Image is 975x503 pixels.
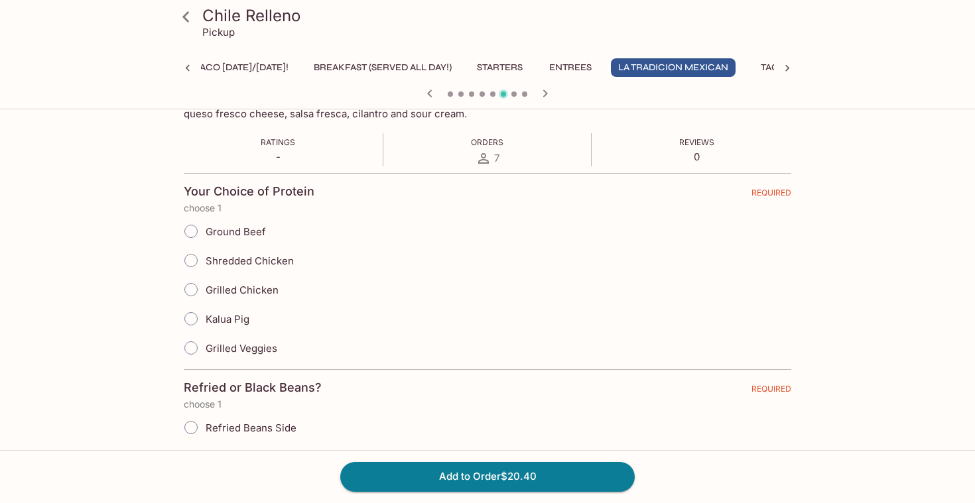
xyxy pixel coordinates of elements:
[471,137,503,147] span: Orders
[679,137,714,147] span: Reviews
[188,58,296,77] button: Taco [DATE]/[DATE]!
[746,58,806,77] button: Tacos
[206,313,249,325] span: Kalua Pig
[202,5,795,26] h3: Chile Relleno
[206,225,266,238] span: Ground Beef
[184,380,322,395] h4: Refried or Black Beans?
[611,58,736,77] button: La Tradicion Mexican
[261,150,295,163] p: -
[470,58,530,77] button: Starters
[184,203,791,213] p: choose 1
[494,152,499,164] span: 7
[306,58,459,77] button: Breakfast (Served ALL DAY!)
[261,137,295,147] span: Ratings
[751,188,791,203] span: REQUIRED
[206,284,279,296] span: Grilled Chicken
[184,399,791,410] p: choose 1
[206,342,277,355] span: Grilled Veggies
[184,184,314,199] h4: Your Choice of Protein
[340,462,635,491] button: Add to Order$20.40
[541,58,600,77] button: Entrees
[202,26,235,38] p: Pickup
[679,150,714,163] p: 0
[206,421,296,434] span: Refried Beans Side
[751,384,791,399] span: REQUIRED
[206,254,294,267] span: Shredded Chicken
